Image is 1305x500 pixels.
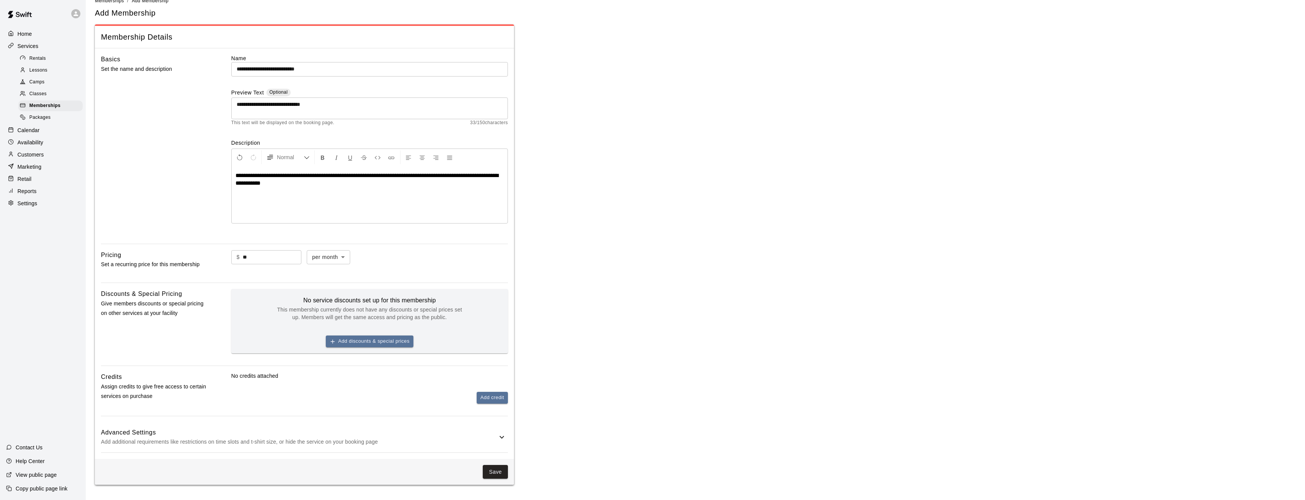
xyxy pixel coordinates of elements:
[18,126,40,134] p: Calendar
[6,198,80,209] a: Settings
[274,306,465,321] p: This membership currently does not have any discounts or special prices set up. Members will get ...
[6,40,80,52] a: Services
[274,295,465,306] h6: No service discounts set up for this membership
[6,125,80,136] a: Calendar
[101,64,207,74] p: Set the name and description
[18,187,37,195] p: Reports
[101,437,497,447] p: Add additional requirements like restrictions on time slots and t-shirt size, or hide the service...
[233,150,246,164] button: Undo
[18,151,44,158] p: Customers
[231,372,508,380] p: No credits attached
[18,65,83,76] div: Lessons
[18,175,32,183] p: Retail
[101,289,182,299] h6: Discounts & Special Pricing
[101,299,207,318] p: Give members discounts or special pricing on other services at your facility
[16,457,45,465] p: Help Center
[470,119,508,127] span: 33 / 150 characters
[326,335,413,347] button: Add discounts & special prices
[247,150,260,164] button: Redo
[6,28,80,40] a: Home
[443,150,456,164] button: Justify Align
[18,77,83,88] div: Camps
[269,89,288,95] span: Optional
[6,185,80,197] a: Reports
[29,90,46,98] span: Classes
[237,253,240,261] p: $
[483,465,508,479] button: Save
[16,444,43,451] p: Contact Us
[6,161,80,173] a: Marketing
[29,114,51,121] span: Packages
[6,137,80,148] a: Availability
[101,422,508,452] div: Advanced SettingsAdd additional requirements like restrictions on time slots and t-shirt size, or...
[18,112,86,124] a: Packages
[18,200,37,207] p: Settings
[101,54,120,64] h6: Basics
[16,485,67,492] p: Copy public page link
[231,89,264,97] label: Preview Text
[18,53,86,64] a: Rentals
[357,150,370,164] button: Format Strikethrough
[307,250,350,264] div: per month
[316,150,329,164] button: Format Bold
[18,163,42,171] p: Marketing
[344,150,357,164] button: Format Underline
[18,112,83,123] div: Packages
[18,88,86,100] a: Classes
[18,64,86,76] a: Lessons
[18,101,83,111] div: Memberships
[101,382,207,401] p: Assign credits to give free access to certain services on purchase
[402,150,415,164] button: Left Align
[263,150,313,164] button: Formatting Options
[231,139,508,147] label: Description
[101,428,497,438] h6: Advanced Settings
[29,67,48,74] span: Lessons
[6,173,80,185] a: Retail
[330,150,343,164] button: Format Italics
[29,55,46,62] span: Rentals
[6,149,80,160] a: Customers
[477,392,508,404] button: Add credit
[101,32,508,42] span: Membership Details
[29,102,61,110] span: Memberships
[371,150,384,164] button: Insert Code
[16,471,57,479] p: View public page
[18,77,86,88] a: Camps
[18,53,83,64] div: Rentals
[277,153,304,161] span: Normal
[18,139,43,146] p: Availability
[18,30,32,38] p: Home
[18,89,83,99] div: Classes
[231,119,335,127] span: This text will be displayed on the booking page.
[18,42,38,50] p: Services
[429,150,442,164] button: Right Align
[101,260,207,269] p: Set a recurring price for this membership
[416,150,429,164] button: Center Align
[95,8,156,18] h5: Add Membership
[101,372,122,382] h6: Credits
[18,100,86,112] a: Memberships
[29,78,45,86] span: Camps
[385,150,398,164] button: Insert Link
[101,250,121,260] h6: Pricing
[231,54,508,62] label: Name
